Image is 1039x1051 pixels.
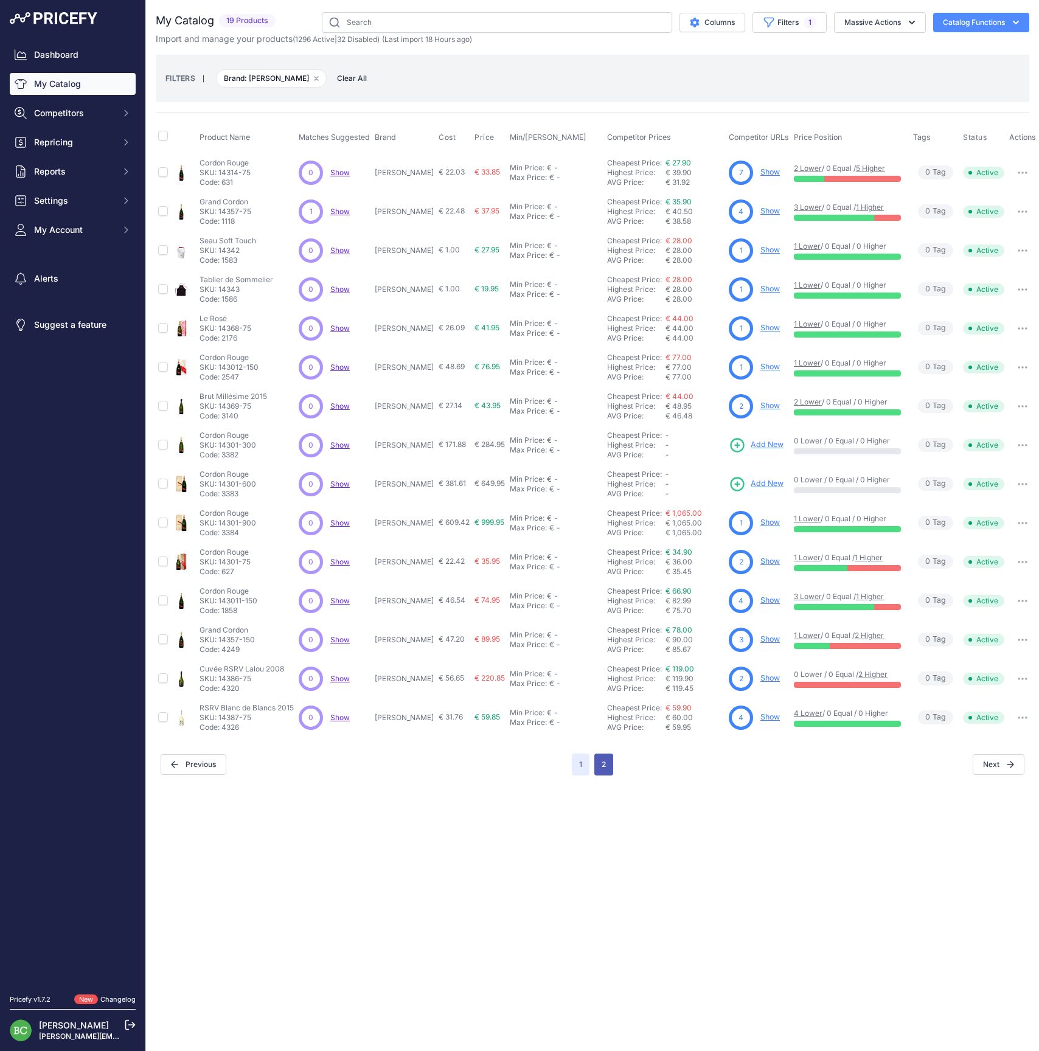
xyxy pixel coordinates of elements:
span: Active [963,283,1004,296]
div: Max Price: [510,251,547,260]
span: Show [330,362,350,372]
span: My Account [34,224,114,236]
span: 0 [925,361,930,373]
a: Cheapest Price: [607,703,662,712]
span: Settings [34,195,114,207]
span: Active [963,245,1004,257]
span: € 22.48 [439,206,465,215]
span: 0 [925,322,930,334]
a: Cheapest Price: [607,470,662,479]
span: 0 [925,245,930,256]
span: € 19.95 [474,284,499,293]
p: Code: 3140 [200,411,267,421]
span: Price Position [794,133,842,142]
div: AVG Price: [607,333,665,343]
span: € 22.03 [439,167,465,176]
div: - [554,406,560,416]
span: € 40.50 [665,207,693,216]
span: (Last import 18 Hours ago) [382,35,472,44]
a: 1 Lower [794,319,821,328]
button: Next [973,754,1024,775]
div: Min Price: [510,202,544,212]
div: - [552,163,558,173]
a: 1 Lower [794,280,821,290]
span: 7 [739,167,743,178]
div: € [549,406,554,416]
div: Min Price: [510,163,544,173]
p: / 0 Equal / 0 Higher [794,358,901,368]
p: SKU: 143012-150 [200,362,259,372]
a: Show [330,401,350,411]
a: Show [760,323,780,332]
a: 1 Higher [856,203,884,212]
div: € [549,173,554,182]
span: 0 [308,245,313,256]
span: Show [330,713,350,722]
span: € 1.00 [439,245,460,254]
span: Tag [918,399,953,413]
span: 1 [310,206,313,217]
a: Show [760,557,780,566]
span: 0 [925,283,930,295]
div: € [547,397,552,406]
p: Code: 631 [200,178,251,187]
span: Tag [918,165,953,179]
div: € [549,290,554,299]
p: SKU: 14368-75 [200,324,251,333]
div: - [554,328,560,338]
span: Product Name [200,133,250,142]
a: 2 Higher [858,670,888,679]
div: € [547,280,552,290]
a: 2 Lower [794,397,822,406]
span: 1 [804,16,816,29]
span: € 48.69 [439,362,465,371]
a: Cheapest Price: [607,353,662,362]
div: Highest Price: [607,401,665,411]
a: Add New [729,476,784,493]
span: € 27.14 [439,401,462,410]
p: Grand Cordon [200,197,251,207]
a: 1 Lower [794,553,821,562]
span: Tag [918,204,953,218]
small: | [195,75,212,82]
div: € [549,367,554,377]
a: Cheapest Price: [607,236,662,245]
a: € 77.00 [665,353,692,362]
span: Active [963,206,1004,218]
button: Reports [10,161,136,182]
div: € 28.00 [665,255,724,265]
span: 2 [739,401,743,412]
div: Highest Price: [607,246,665,255]
span: Tag [918,360,953,374]
div: € 44.00 [665,333,724,343]
p: Cordon Rouge [200,158,251,168]
div: Highest Price: [607,168,665,178]
a: Cheapest Price: [607,275,662,284]
span: 0 [925,206,930,217]
span: Active [963,361,1004,373]
span: 4 [738,206,743,217]
p: SKU: 14357-75 [200,207,251,217]
div: - [552,397,558,406]
a: 1 Lower [794,358,821,367]
div: € 28.00 [665,294,724,304]
span: Matches Suggested [299,133,370,142]
a: Show [760,712,780,721]
span: Active [963,167,1004,179]
button: Status [963,133,990,142]
button: Price [474,133,497,142]
a: Show [760,284,780,293]
span: Price [474,133,495,142]
a: Cheapest Price: [607,508,662,518]
p: Code: 2547 [200,372,259,382]
a: Show [330,557,350,566]
p: / 0 Equal / 0 Higher [794,280,901,290]
small: FILTERS [165,74,195,83]
a: Cheapest Price: [607,158,662,167]
span: 19 Products [219,14,276,28]
p: / 0 Equal / 0 Higher [794,319,901,329]
div: AVG Price: [607,411,665,421]
p: Code: 1583 [200,255,256,265]
a: € 44.00 [665,314,693,323]
a: 32 Disabled [337,35,377,44]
